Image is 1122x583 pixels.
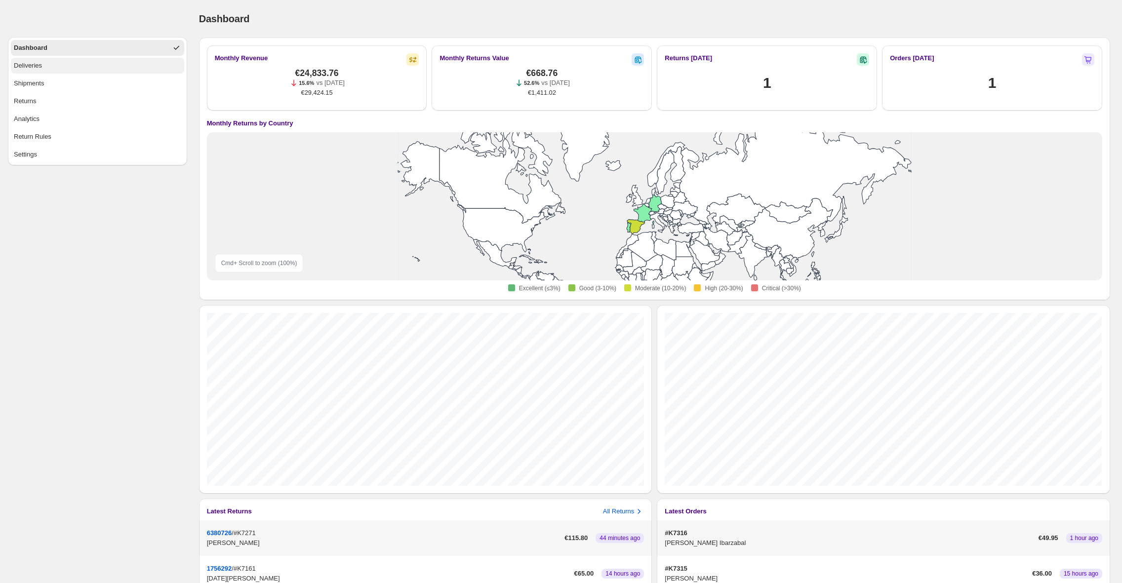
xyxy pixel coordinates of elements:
[1032,569,1052,579] span: €36.00
[528,88,556,98] span: €1,411.02
[988,73,996,93] h1: 1
[11,111,184,127] button: Analytics
[890,53,934,63] h2: Orders [DATE]
[207,529,232,537] button: 6380726
[14,61,42,71] div: Deliveries
[1070,534,1098,542] span: 1 hour ago
[665,564,1028,574] p: #K7315
[564,533,588,543] span: €115.80
[519,284,561,292] span: Excellent (≤3%)
[11,40,184,56] button: Dashboard
[301,88,333,98] span: €29,424.15
[11,76,184,91] button: Shipments
[605,570,640,578] span: 14 hours ago
[603,506,635,516] h3: All Returns
[14,96,37,106] div: Returns
[665,538,1035,548] p: [PERSON_NAME] Ibarzabal
[234,529,256,537] span: #K7271
[14,150,37,159] div: Settings
[600,534,640,542] span: 44 minutes ago
[207,528,561,548] div: /
[11,58,184,74] button: Deliveries
[215,254,304,272] div: Cmd + Scroll to zoom ( 100 %)
[207,565,232,572] button: 1756292
[215,53,268,63] h2: Monthly Revenue
[635,284,686,292] span: Moderate (10-20%)
[705,284,743,292] span: High (20-30%)
[14,132,51,142] div: Return Rules
[11,129,184,145] button: Return Rules
[199,13,250,24] span: Dashboard
[207,538,561,548] p: [PERSON_NAME]
[665,53,712,63] h2: Returns [DATE]
[207,118,293,128] h4: Monthly Returns by Country
[524,80,539,86] span: 52.6%
[207,506,252,516] h3: Latest Returns
[295,68,339,78] span: €24,833.76
[299,80,314,86] span: 15.6%
[665,528,1035,538] p: #K7316
[665,506,707,516] h3: Latest Orders
[440,53,509,63] h2: Monthly Returns Value
[1039,533,1058,543] span: €49.95
[14,78,44,88] div: Shipments
[11,147,184,162] button: Settings
[574,569,594,579] span: €65.00
[603,506,644,516] button: All Returns
[14,43,47,53] div: Dashboard
[541,78,570,88] p: vs [DATE]
[526,68,558,78] span: €668.76
[14,114,40,124] div: Analytics
[579,284,616,292] span: Good (3-10%)
[1064,570,1098,578] span: 15 hours ago
[11,93,184,109] button: Returns
[762,284,801,292] span: Critical (>30%)
[763,73,771,93] h1: 1
[316,78,345,88] p: vs [DATE]
[234,565,256,572] span: #K7161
